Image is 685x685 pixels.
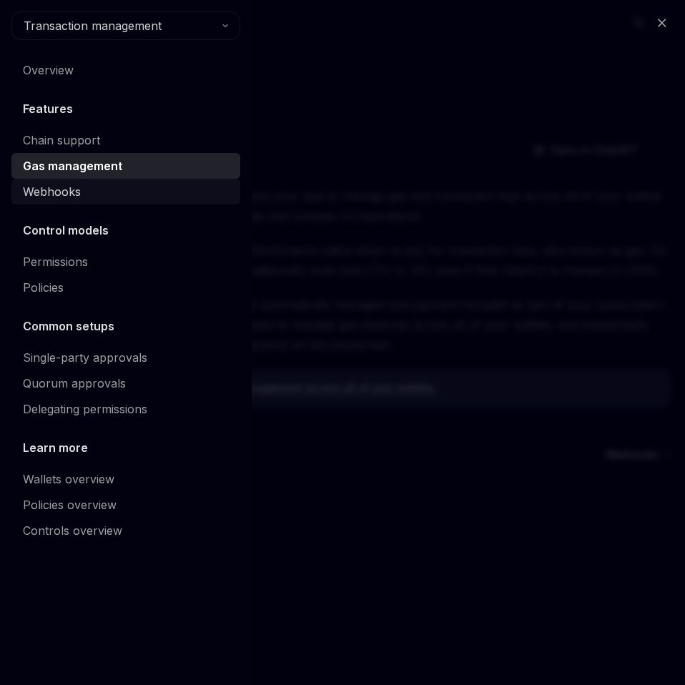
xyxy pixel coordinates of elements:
[23,349,147,366] div: Single-party approvals
[11,345,240,370] a: Single-party approvals
[23,317,114,335] h5: Common setups
[11,275,240,300] a: Policies
[23,157,122,174] div: Gas management
[23,100,73,117] h5: Features
[23,439,88,456] h5: Learn more
[11,179,240,204] a: Webhooks
[11,396,240,422] a: Delegating permissions
[23,253,88,270] div: Permissions
[23,61,74,79] div: Overview
[23,375,126,392] div: Quorum approvals
[11,249,240,275] a: Permissions
[23,470,114,488] div: Wallets overview
[23,183,81,200] div: Webhooks
[23,522,122,539] div: Controls overview
[11,370,240,396] a: Quorum approvals
[11,57,240,83] a: Overview
[11,153,240,179] a: Gas management
[23,132,100,149] div: Chain support
[11,492,240,518] a: Policies overview
[24,17,162,34] span: Transaction management
[11,127,240,153] a: Chain support
[23,496,117,513] div: Policies overview
[23,222,109,239] h5: Control models
[23,400,147,418] div: Delegating permissions
[23,279,64,296] div: Policies
[11,466,240,492] a: Wallets overview
[11,11,240,40] button: Transaction management
[11,518,240,543] a: Controls overview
